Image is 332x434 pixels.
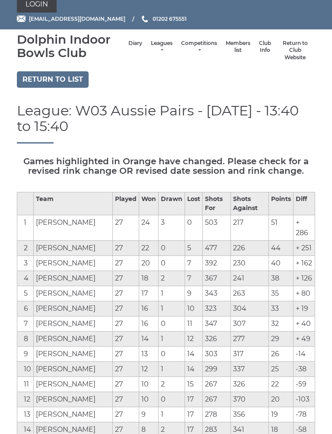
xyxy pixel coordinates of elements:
[17,215,34,240] td: 1
[230,240,268,255] td: 226
[113,301,139,316] td: 27
[17,33,124,60] div: Dolphin Indoor Bowls Club
[259,40,271,54] a: Club Info
[139,271,159,286] td: 18
[34,215,113,240] td: [PERSON_NAME]
[139,346,159,361] td: 13
[185,301,203,316] td: 10
[17,286,34,301] td: 5
[230,192,268,215] th: Shots Against
[17,301,34,316] td: 6
[203,271,231,286] td: 367
[230,331,268,346] td: 277
[185,286,203,301] td: 9
[230,271,268,286] td: 241
[17,240,34,255] td: 2
[29,16,125,22] span: [EMAIL_ADDRESS][DOMAIN_NAME]
[159,392,185,407] td: 0
[203,240,231,255] td: 477
[230,286,268,301] td: 263
[113,361,139,377] td: 27
[185,407,203,422] td: 17
[17,392,34,407] td: 12
[203,392,231,407] td: 267
[17,361,34,377] td: 10
[159,301,185,316] td: 1
[185,215,203,240] td: 0
[203,286,231,301] td: 343
[203,255,231,271] td: 392
[159,240,185,255] td: 0
[34,361,113,377] td: [PERSON_NAME]
[113,215,139,240] td: 27
[17,103,315,143] h1: League: W03 Aussie Pairs - [DATE] - 13:40 to 15:40
[230,316,268,331] td: 307
[113,240,139,255] td: 27
[203,301,231,316] td: 323
[113,192,139,215] th: Played
[269,407,294,422] td: 19
[203,215,231,240] td: 503
[139,255,159,271] td: 20
[203,316,231,331] td: 347
[113,346,139,361] td: 27
[159,346,185,361] td: 0
[34,240,113,255] td: [PERSON_NAME]
[269,255,294,271] td: 40
[185,271,203,286] td: 7
[17,346,34,361] td: 9
[34,377,113,392] td: [PERSON_NAME]
[269,316,294,331] td: 32
[34,316,113,331] td: [PERSON_NAME]
[17,255,34,271] td: 3
[113,316,139,331] td: 27
[203,377,231,392] td: 267
[269,392,294,407] td: 20
[139,361,159,377] td: 12
[139,316,159,331] td: 16
[34,407,113,422] td: [PERSON_NAME]
[17,377,34,392] td: 11
[139,301,159,316] td: 16
[294,255,315,271] td: + 162
[17,71,89,88] a: Return to list
[142,16,148,22] img: Phone us
[159,286,185,301] td: 1
[269,271,294,286] td: 38
[203,407,231,422] td: 278
[280,40,311,61] a: Return to Club Website
[185,240,203,255] td: 5
[159,361,185,377] td: 1
[17,271,34,286] td: 4
[113,392,139,407] td: 27
[139,286,159,301] td: 17
[230,215,268,240] td: 217
[139,392,159,407] td: 10
[159,215,185,240] td: 3
[294,316,315,331] td: + 40
[159,316,185,331] td: 0
[294,271,315,286] td: + 126
[34,331,113,346] td: [PERSON_NAME]
[113,407,139,422] td: 27
[203,346,231,361] td: 303
[230,361,268,377] td: 337
[17,16,26,22] img: Email
[113,286,139,301] td: 27
[159,407,185,422] td: 1
[185,255,203,271] td: 7
[269,346,294,361] td: 26
[294,215,315,240] td: + 286
[185,377,203,392] td: 15
[294,392,315,407] td: -103
[269,192,294,215] th: Points
[294,240,315,255] td: + 251
[185,361,203,377] td: 14
[185,346,203,361] td: 14
[159,271,185,286] td: 2
[17,316,34,331] td: 7
[203,192,231,215] th: Shots For
[17,15,125,23] a: Email [EMAIL_ADDRESS][DOMAIN_NAME]
[139,331,159,346] td: 14
[34,301,113,316] td: [PERSON_NAME]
